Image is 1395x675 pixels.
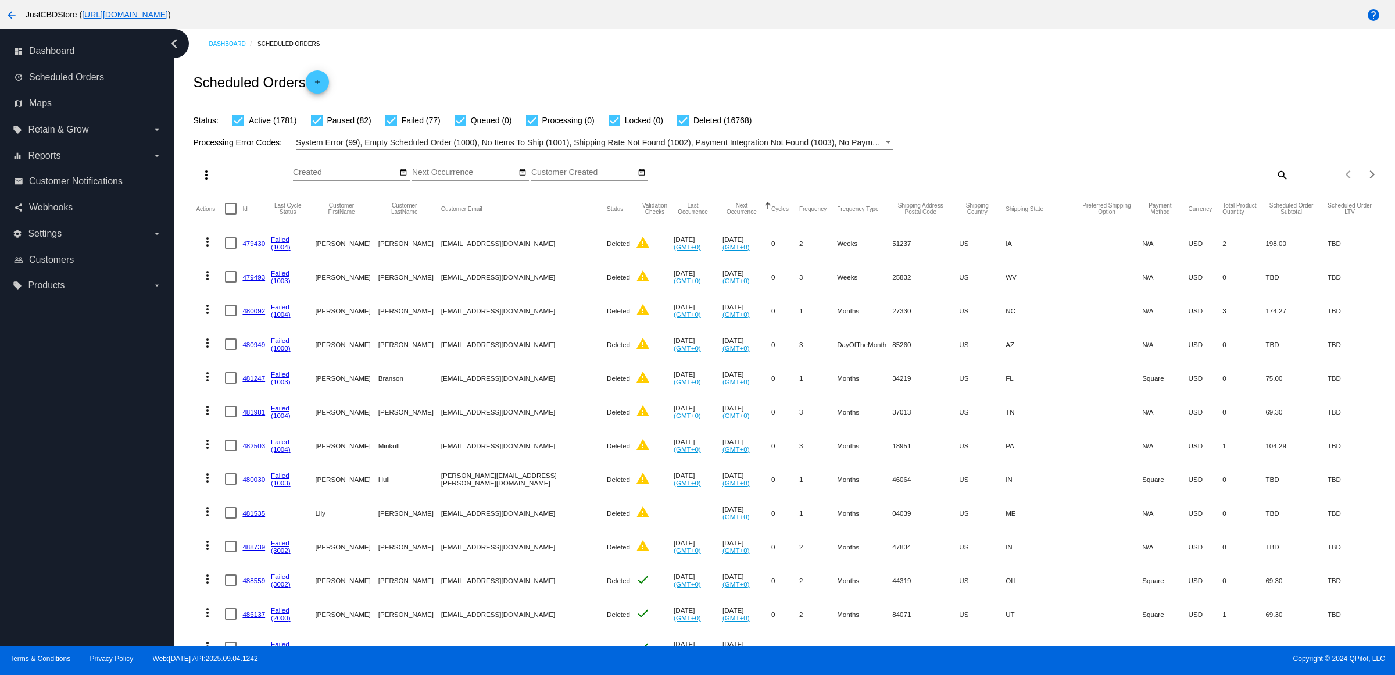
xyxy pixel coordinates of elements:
[837,260,892,294] mat-cell: Weeks
[271,412,291,419] a: (1004)
[799,496,837,530] mat-cell: 1
[315,395,378,428] mat-cell: [PERSON_NAME]
[1265,428,1327,462] mat-cell: 104.29
[799,530,837,563] mat-cell: 2
[1006,361,1082,395] mat-cell: FL
[14,42,162,60] a: dashboard Dashboard
[722,344,750,352] a: (GMT+0)
[293,168,398,177] input: Created
[799,226,837,260] mat-cell: 2
[799,294,837,327] mat-cell: 1
[1222,294,1265,327] mat-cell: 3
[441,428,607,462] mat-cell: [EMAIL_ADDRESS][DOMAIN_NAME]
[29,202,73,213] span: Webhooks
[14,251,162,269] a: people_outline Customers
[1222,530,1265,563] mat-cell: 0
[837,496,892,530] mat-cell: Months
[959,395,1006,428] mat-cell: US
[674,260,722,294] mat-cell: [DATE]
[1006,462,1082,496] mat-cell: IN
[674,395,722,428] mat-cell: [DATE]
[837,327,892,361] mat-cell: DayOfTheMonth
[201,572,214,586] mat-icon: more_vert
[959,226,1006,260] mat-cell: US
[1328,395,1383,428] mat-cell: TBD
[722,530,771,563] mat-cell: [DATE]
[315,361,378,395] mat-cell: [PERSON_NAME]
[837,462,892,496] mat-cell: Months
[1142,496,1188,530] mat-cell: N/A
[771,462,799,496] mat-cell: 0
[722,294,771,327] mat-cell: [DATE]
[722,226,771,260] mat-cell: [DATE]
[378,563,441,597] mat-cell: [PERSON_NAME]
[1189,226,1223,260] mat-cell: USD
[271,344,291,352] a: (1000)
[837,395,892,428] mat-cell: Months
[1006,327,1082,361] mat-cell: AZ
[837,294,892,327] mat-cell: Months
[959,327,1006,361] mat-cell: US
[722,412,750,419] a: (GMT+0)
[674,327,722,361] mat-cell: [DATE]
[771,530,799,563] mat-cell: 0
[674,445,701,453] a: (GMT+0)
[674,580,701,588] a: (GMT+0)
[1142,226,1188,260] mat-cell: N/A
[378,226,441,260] mat-cell: [PERSON_NAME]
[201,403,214,417] mat-icon: more_vert
[1361,163,1384,186] button: Next page
[242,408,265,416] a: 481981
[799,395,837,428] mat-cell: 3
[799,428,837,462] mat-cell: 3
[1328,202,1372,215] button: Change sorting for LifetimeValue
[1265,496,1327,530] mat-cell: TBD
[378,462,441,496] mat-cell: Hull
[315,496,378,530] mat-cell: Lily
[378,202,431,215] button: Change sorting for CustomerLastName
[14,47,23,56] i: dashboard
[242,476,265,483] a: 480030
[1328,294,1383,327] mat-cell: TBD
[201,235,214,249] mat-icon: more_vert
[1189,361,1223,395] mat-cell: USD
[722,445,750,453] a: (GMT+0)
[892,294,959,327] mat-cell: 27330
[892,226,959,260] mat-cell: 51237
[271,438,289,445] a: Failed
[14,203,23,212] i: share
[271,573,289,580] a: Failed
[1189,260,1223,294] mat-cell: USD
[441,530,607,563] mat-cell: [EMAIL_ADDRESS][DOMAIN_NAME]
[412,168,517,177] input: Next Occurrence
[242,307,265,315] a: 480092
[959,260,1006,294] mat-cell: US
[771,563,799,597] mat-cell: 0
[674,428,722,462] mat-cell: [DATE]
[1189,428,1223,462] mat-cell: USD
[242,509,265,517] a: 481535
[1222,496,1265,530] mat-cell: 0
[441,395,607,428] mat-cell: [EMAIL_ADDRESS][DOMAIN_NAME]
[674,479,701,487] a: (GMT+0)
[1189,327,1223,361] mat-cell: USD
[1222,260,1265,294] mat-cell: 0
[837,597,892,631] mat-cell: Months
[199,168,213,182] mat-icon: more_vert
[201,471,214,485] mat-icon: more_vert
[1265,530,1327,563] mat-cell: TBD
[722,563,771,597] mat-cell: [DATE]
[1189,530,1223,563] mat-cell: USD
[892,530,959,563] mat-cell: 47834
[1142,530,1188,563] mat-cell: N/A
[799,563,837,597] mat-cell: 2
[271,580,291,588] a: (3002)
[271,310,291,318] a: (1004)
[1006,260,1082,294] mat-cell: WV
[201,336,214,350] mat-icon: more_vert
[201,437,214,451] mat-icon: more_vert
[271,269,289,277] a: Failed
[799,205,827,212] button: Change sorting for Frequency
[674,294,722,327] mat-cell: [DATE]
[378,327,441,361] mat-cell: [PERSON_NAME]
